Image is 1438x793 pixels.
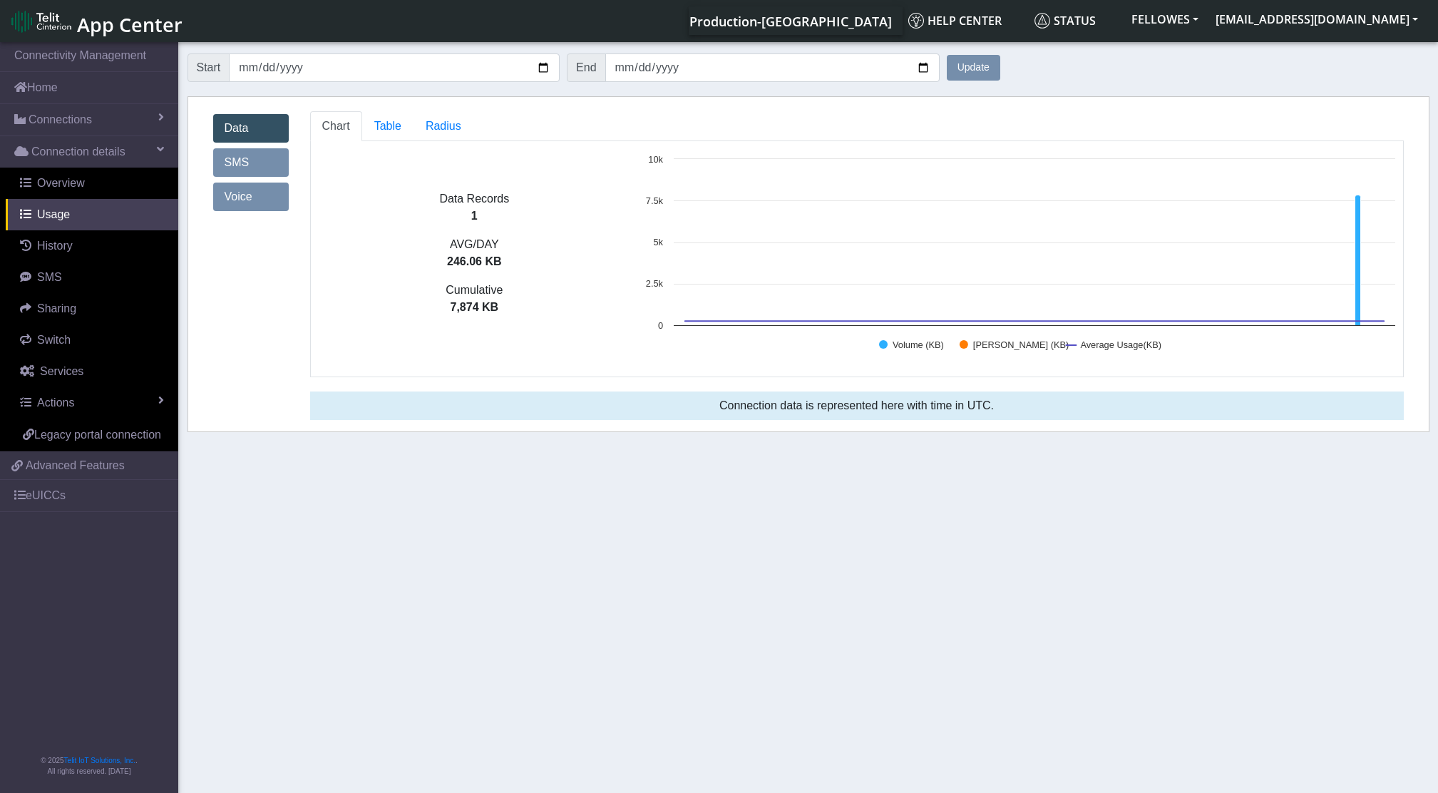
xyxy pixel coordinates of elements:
[908,13,1002,29] span: Help center
[213,183,289,211] a: Voice
[37,396,74,409] span: Actions
[26,457,125,474] span: Advanced Features
[1207,6,1427,32] button: [EMAIL_ADDRESS][DOMAIN_NAME]
[322,120,350,132] span: Chart
[1081,339,1162,350] text: Average Usage(KB)
[37,240,73,252] span: History
[29,111,92,128] span: Connections
[34,429,161,441] span: Legacy portal connection
[37,334,71,346] span: Switch
[1029,6,1123,35] a: Status
[311,282,639,299] p: Cumulative
[689,6,891,35] a: Your current platform instance
[903,6,1029,35] a: Help center
[6,199,178,230] a: Usage
[311,236,639,253] p: AVG/DAY
[648,154,663,165] text: 10k
[310,111,1404,141] ul: Tabs
[37,302,76,314] span: Sharing
[1034,13,1096,29] span: Status
[40,365,83,377] span: Services
[6,293,178,324] a: Sharing
[426,120,461,132] span: Radius
[973,339,1069,350] text: [PERSON_NAME] (KB)
[77,11,183,38] span: App Center
[64,757,135,764] a: Telit IoT Solutions, Inc.
[311,208,639,225] p: 1
[311,190,639,208] p: Data Records
[947,55,1000,81] button: Update
[646,195,664,206] text: 7.5k
[188,53,230,82] span: Start
[893,339,944,350] text: Volume (KB)
[11,10,71,33] img: logo-telit-cinterion-gw-new.png
[31,143,125,160] span: Connection details
[654,237,664,247] text: 5k
[6,356,178,387] a: Services
[567,53,605,82] span: End
[6,324,178,356] a: Switch
[908,13,924,29] img: knowledge.svg
[658,320,663,331] text: 0
[37,271,62,283] span: SMS
[311,253,639,270] p: 246.06 KB
[310,392,1404,420] div: Connection data is represented here with time in UTC.
[1123,6,1207,32] button: FELLOWES
[6,387,178,419] a: Actions
[646,278,664,289] text: 2.5k
[37,208,70,220] span: Usage
[6,262,178,293] a: SMS
[213,148,289,177] a: SMS
[1034,13,1050,29] img: status.svg
[311,299,639,316] p: 7,874 KB
[6,230,178,262] a: History
[37,177,85,189] span: Overview
[689,13,892,30] span: Production-[GEOGRAPHIC_DATA]
[6,168,178,199] a: Overview
[11,6,180,36] a: App Center
[213,114,289,143] a: Data
[374,120,401,132] span: Table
